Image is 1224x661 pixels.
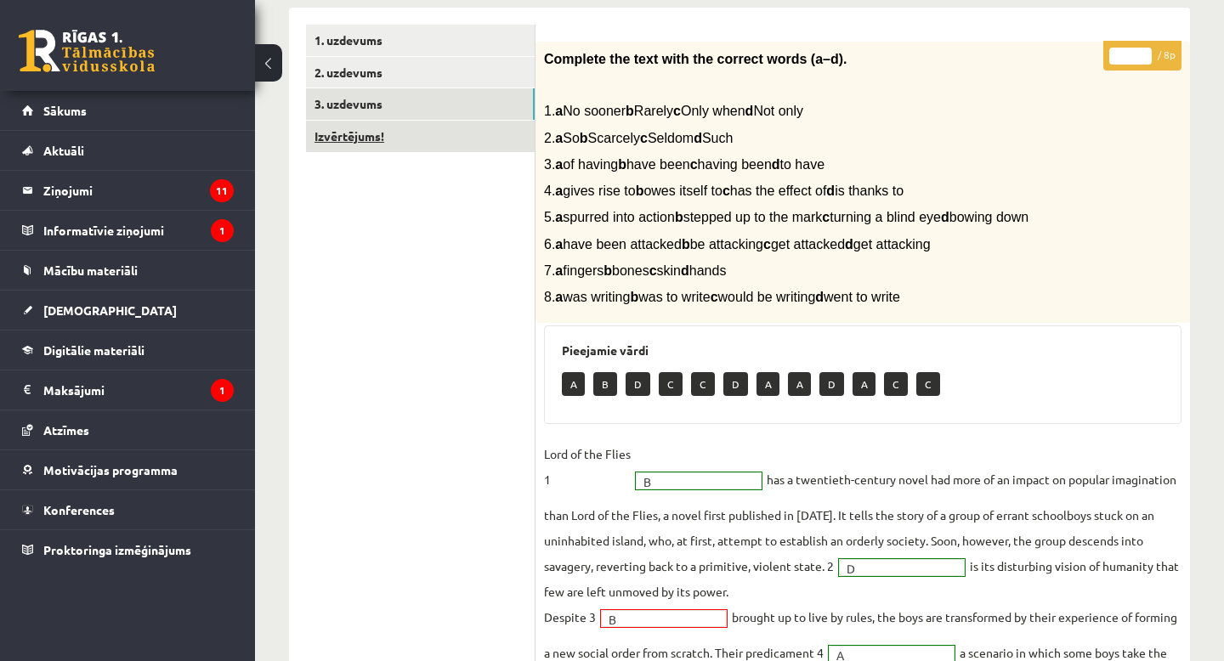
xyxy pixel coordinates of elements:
b: c [649,263,657,278]
span: Sākums [43,103,87,118]
span: Mācību materiāli [43,263,138,278]
a: Digitālie materiāli [22,330,234,370]
p: / 8p [1103,41,1181,71]
a: Atzīmes [22,410,234,449]
span: 8. was writing was to write would be writing went to write [544,290,900,304]
b: b [630,290,638,304]
i: 11 [210,179,234,202]
legend: Maksājumi [43,370,234,410]
b: a [555,157,563,172]
b: d [745,104,754,118]
a: 1. uzdevums [306,25,535,56]
span: 5. spurred into action stepped up to the mark turning a blind eye bowing down [544,210,1028,224]
span: 4. gives rise to owes itself to has the effect of is thanks to [544,184,904,198]
b: b [580,131,588,145]
b: d [815,290,824,304]
span: Konferences [43,502,115,517]
span: Atzīmes [43,422,89,438]
span: [DEMOGRAPHIC_DATA] [43,302,177,318]
a: Konferences [22,490,234,529]
b: a [555,263,563,278]
p: A [756,372,779,396]
span: Complete the text with the correct words (a–d). [544,52,847,66]
b: b [618,157,626,172]
h3: Pieejamie vārdi [562,343,1164,358]
b: a [555,237,563,251]
b: d [826,184,835,198]
p: C [916,372,940,396]
b: a [555,184,563,198]
span: 7. fingers bones skin hands [544,263,726,278]
p: A [562,372,585,396]
a: Sākums [22,91,234,130]
a: [DEMOGRAPHIC_DATA] [22,291,234,330]
b: d [941,210,949,224]
a: Mācību materiāli [22,251,234,290]
p: C [691,372,715,396]
b: c [822,210,830,224]
span: 2. So Scarcely Seldom Such [544,131,733,145]
a: Ziņojumi11 [22,171,234,210]
b: b [682,237,690,251]
p: C [659,372,683,396]
span: 6. have been attacked be attacking get attacked get attacking [544,237,931,251]
b: c [711,290,718,304]
span: Proktoringa izmēģinājums [43,542,191,557]
p: Despite 3 [544,604,596,630]
p: C [884,372,908,396]
a: 2. uzdevums [306,57,535,88]
span: 1. No sooner Rarely Only when Not only [544,104,803,118]
b: c [763,237,771,251]
span: Aktuāli [43,143,84,158]
b: c [640,131,648,145]
b: b [636,184,644,198]
a: 3. uzdevums [306,88,535,120]
a: B [636,472,762,489]
span: Digitālie materiāli [43,342,144,358]
i: 1 [211,219,234,242]
b: c [690,157,698,172]
a: Izvērtējums! [306,121,535,152]
a: D [839,559,965,576]
b: a [555,210,563,224]
b: a [555,131,563,145]
b: d [694,131,702,145]
legend: Ziņojumi [43,171,234,210]
p: A [788,372,811,396]
a: Proktoringa izmēģinājums [22,530,234,569]
span: B [609,611,704,628]
span: Motivācijas programma [43,462,178,477]
a: B [601,610,727,627]
legend: Informatīvie ziņojumi [43,211,234,250]
span: D [847,560,942,577]
span: 3. of having have been having been to have [544,157,824,172]
p: Lord of the Flies 1 [544,441,631,492]
b: d [772,157,780,172]
a: Motivācijas programma [22,450,234,489]
b: c [673,104,681,118]
b: c [722,184,730,198]
p: B [593,372,617,396]
b: a [555,290,563,304]
b: d [845,237,853,251]
a: Maksājumi1 [22,370,234,410]
i: 1 [211,379,234,402]
p: A [853,372,875,396]
span: B [643,473,739,490]
b: a [555,104,563,118]
a: Aktuāli [22,131,234,170]
a: Rīgas 1. Tālmācības vidusskola [19,30,155,72]
b: b [603,263,612,278]
b: b [626,104,634,118]
p: D [723,372,748,396]
p: D [819,372,844,396]
a: Informatīvie ziņojumi1 [22,211,234,250]
b: b [675,210,683,224]
b: d [681,263,689,278]
p: D [626,372,650,396]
